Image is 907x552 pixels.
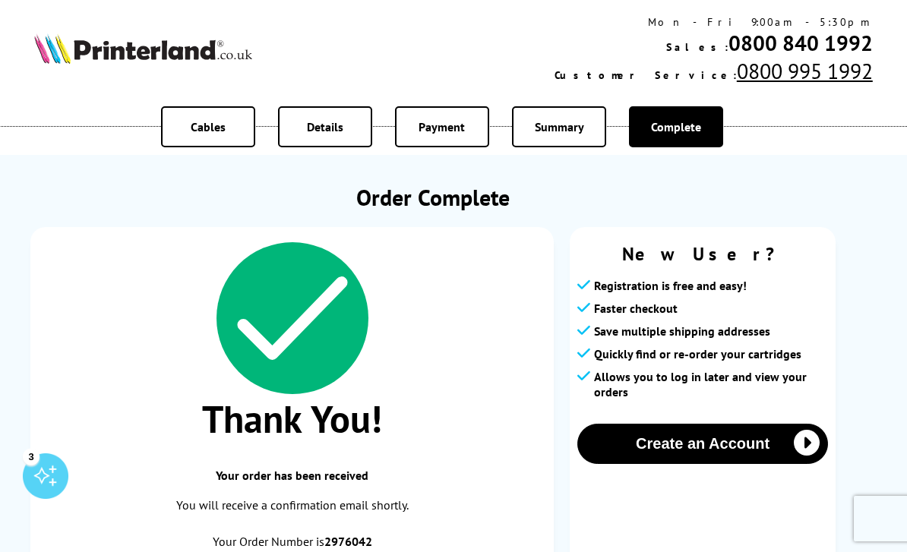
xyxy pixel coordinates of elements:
[728,29,873,57] a: 0800 840 1992
[419,119,465,134] span: Payment
[594,323,770,339] span: Save multiple shipping addresses
[191,119,226,134] span: Cables
[594,301,678,316] span: Faster checkout
[324,534,372,549] b: 2976042
[46,394,539,443] span: Thank You!
[34,33,252,65] img: Printerland Logo
[594,346,801,361] span: Quickly find or re-order your cartridges
[555,68,737,82] span: Customer Service:
[46,468,539,483] span: Your order has been received
[594,369,828,399] span: Allows you to log in later and view your orders
[30,182,836,212] h1: Order Complete
[651,119,701,134] span: Complete
[666,40,728,54] span: Sales:
[577,242,828,266] span: New User?
[737,57,873,85] a: 0800 995 1992
[555,15,873,29] div: Mon - Fri 9:00am - 5:30pm
[23,448,40,465] div: 3
[535,119,584,134] span: Summary
[594,278,747,293] span: Registration is free and easy!
[577,424,828,464] button: Create an Account
[46,495,539,516] p: You will receive a confirmation email shortly.
[46,534,539,549] span: Your Order Number is
[307,119,343,134] span: Details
